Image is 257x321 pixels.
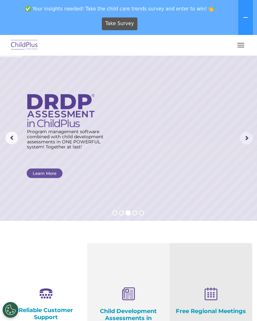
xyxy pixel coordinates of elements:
rs-layer: Program management software combined with child development assessments in ONE POWERFUL system! T... [27,129,109,149]
a: Take Survey [102,17,138,30]
a: Learn More [27,168,63,178]
span: Take Survey [105,18,134,29]
img: DRDP Assessment in ChildPlus [27,94,95,127]
span: ✅ Your insights needed! Take the child care trends survey and enter to win! 👏 [3,3,237,15]
button: Cookies Settings [3,302,18,318]
h4: Reliable Customer Support [10,307,82,321]
img: ChildPlus by Procare Solutions [10,38,39,53]
h4: Free Regional Meetings [175,308,247,315]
